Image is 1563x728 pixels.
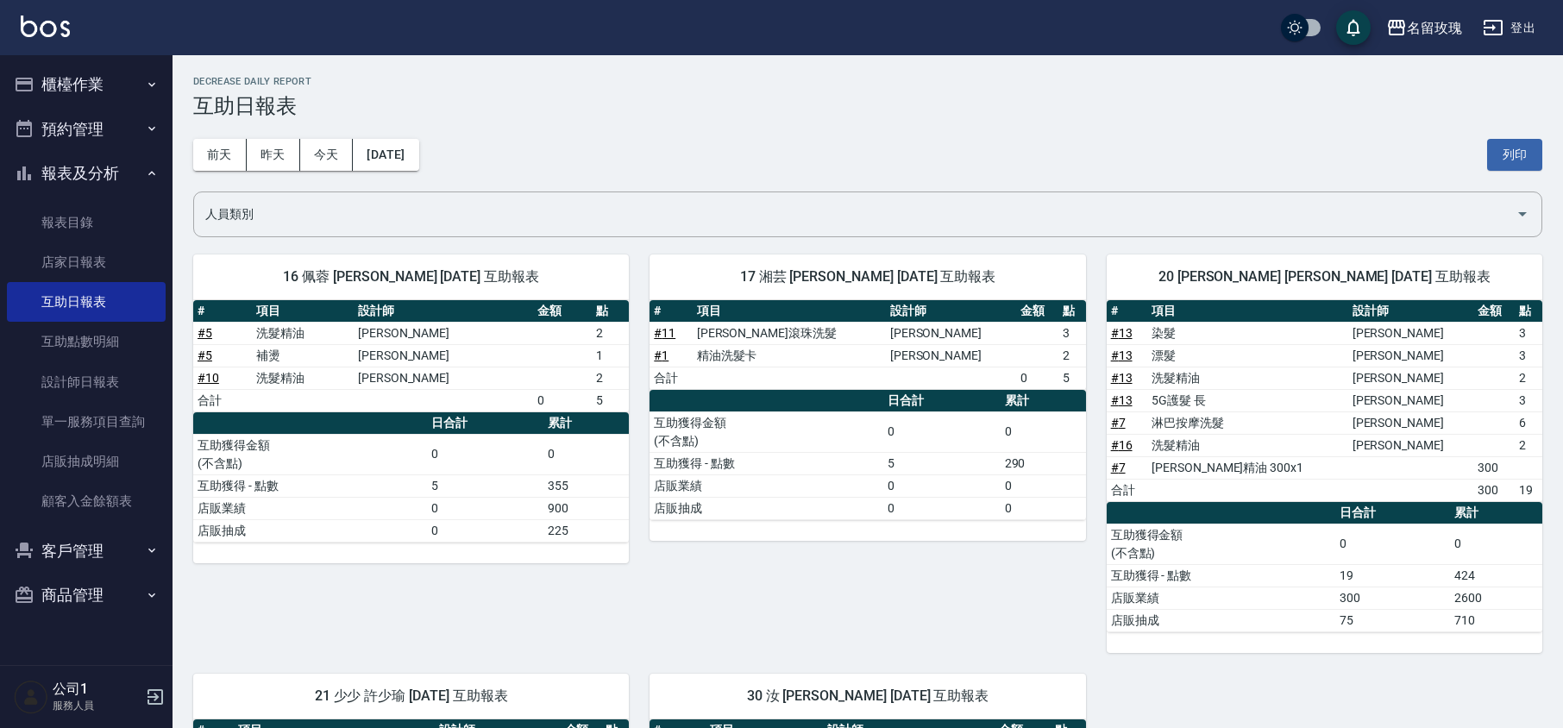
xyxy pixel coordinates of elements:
[654,326,675,340] a: #11
[1058,367,1085,389] td: 5
[883,497,1001,519] td: 0
[1147,344,1348,367] td: 漂髮
[7,481,166,521] a: 顧客入金餘額表
[1450,502,1542,524] th: 累計
[1515,411,1542,434] td: 6
[592,389,629,411] td: 5
[1111,371,1133,385] a: #13
[1107,479,1147,501] td: 合計
[1147,434,1348,456] td: 洗髮精油
[193,497,427,519] td: 店販業績
[214,268,608,286] span: 16 佩蓉 [PERSON_NAME] [DATE] 互助報表
[650,474,883,497] td: 店販業績
[7,282,166,322] a: 互助日報表
[198,371,219,385] a: #10
[1335,524,1450,564] td: 0
[198,326,212,340] a: #5
[1348,367,1474,389] td: [PERSON_NAME]
[650,300,1085,390] table: a dense table
[1515,322,1542,344] td: 3
[193,412,629,543] table: a dense table
[1473,479,1514,501] td: 300
[670,268,1064,286] span: 17 湘芸 [PERSON_NAME] [DATE] 互助報表
[1348,300,1474,323] th: 設計師
[1450,587,1542,609] td: 2600
[1001,452,1086,474] td: 290
[883,390,1001,412] th: 日合計
[353,139,418,171] button: [DATE]
[300,139,354,171] button: 今天
[533,300,592,323] th: 金額
[1111,348,1133,362] a: #13
[193,434,427,474] td: 互助獲得金額 (不含點)
[214,687,608,705] span: 21 少少 許少瑜 [DATE] 互助報表
[7,203,166,242] a: 報表目錄
[1348,434,1474,456] td: [PERSON_NAME]
[53,681,141,698] h5: 公司1
[1335,564,1450,587] td: 19
[886,300,1016,323] th: 設計師
[1107,564,1335,587] td: 互助獲得 - 點數
[543,497,629,519] td: 900
[1127,268,1522,286] span: 20 [PERSON_NAME] [PERSON_NAME] [DATE] 互助報表
[193,94,1542,118] h3: 互助日報表
[1348,411,1474,434] td: [PERSON_NAME]
[1515,389,1542,411] td: 3
[193,474,427,497] td: 互助獲得 - 點數
[1147,456,1348,479] td: [PERSON_NAME]精油 300x1
[1473,300,1514,323] th: 金額
[1407,17,1462,39] div: 名留玫瑰
[1111,416,1126,430] a: #7
[1515,434,1542,456] td: 2
[1515,300,1542,323] th: 點
[886,344,1016,367] td: [PERSON_NAME]
[7,107,166,152] button: 預約管理
[1335,502,1450,524] th: 日合計
[650,300,692,323] th: #
[354,344,534,367] td: [PERSON_NAME]
[1348,322,1474,344] td: [PERSON_NAME]
[252,322,354,344] td: 洗髮精油
[193,389,252,411] td: 合計
[193,139,247,171] button: 前天
[1111,393,1133,407] a: #13
[1147,411,1348,434] td: 淋巴按摩洗髮
[7,573,166,618] button: 商品管理
[247,139,300,171] button: 昨天
[1473,456,1514,479] td: 300
[1450,609,1542,631] td: 710
[650,452,883,474] td: 互助獲得 - 點數
[7,402,166,442] a: 單一服務項目查詢
[654,348,669,362] a: #1
[252,344,354,367] td: 補燙
[1107,587,1335,609] td: 店販業績
[252,367,354,389] td: 洗髮精油
[883,452,1001,474] td: 5
[650,390,1085,520] table: a dense table
[7,362,166,402] a: 設計師日報表
[53,698,141,713] p: 服務人員
[1058,322,1085,344] td: 3
[1487,139,1542,171] button: 列印
[198,348,212,362] a: #5
[1147,300,1348,323] th: 項目
[1058,344,1085,367] td: 2
[1515,344,1542,367] td: 3
[427,474,544,497] td: 5
[1107,300,1147,323] th: #
[543,519,629,542] td: 225
[670,687,1064,705] span: 30 汝 [PERSON_NAME] [DATE] 互助報表
[1515,367,1542,389] td: 2
[1016,367,1058,389] td: 0
[592,367,629,389] td: 2
[193,300,629,412] table: a dense table
[7,442,166,481] a: 店販抽成明細
[252,300,354,323] th: 項目
[7,151,166,196] button: 報表及分析
[427,412,544,435] th: 日合計
[650,497,883,519] td: 店販抽成
[1016,300,1058,323] th: 金額
[1107,524,1335,564] td: 互助獲得金額 (不含點)
[1107,300,1542,502] table: a dense table
[1348,344,1474,367] td: [PERSON_NAME]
